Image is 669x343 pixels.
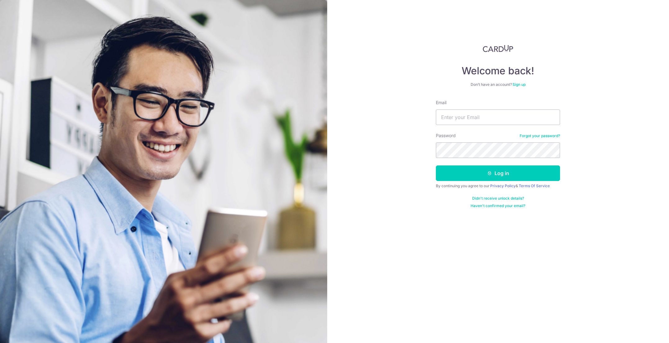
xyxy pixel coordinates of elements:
a: Didn't receive unlock details? [472,196,524,201]
a: Sign up [513,82,526,87]
img: CardUp Logo [483,45,513,52]
label: Email [436,100,446,106]
h4: Welcome back! [436,65,560,77]
a: Forgot your password? [520,133,560,138]
button: Log in [436,165,560,181]
div: Don’t have an account? [436,82,560,87]
div: By continuing you agree to our & [436,183,560,188]
label: Password [436,132,456,139]
a: Haven't confirmed your email? [471,203,525,208]
a: Privacy Policy [490,183,516,188]
a: Terms Of Service [519,183,550,188]
input: Enter your Email [436,109,560,125]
